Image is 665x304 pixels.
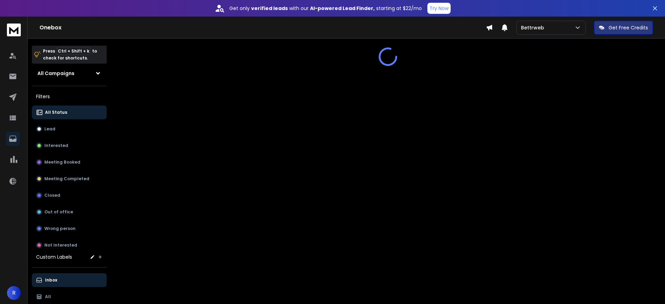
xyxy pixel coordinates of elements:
button: Lead [32,122,107,136]
button: Get Free Credits [594,21,653,35]
button: R [7,286,21,300]
h3: Filters [32,92,107,101]
p: Meeting Booked [44,159,80,165]
p: Bettrweb [521,24,547,31]
p: Lead [44,126,55,132]
p: Inbox [45,277,57,283]
img: logo [7,24,21,36]
button: Not Interested [32,238,107,252]
p: Meeting Completed [44,176,89,182]
p: Not Interested [44,242,77,248]
h1: All Campaigns [37,70,74,77]
strong: verified leads [251,5,288,12]
button: Interested [32,139,107,153]
button: All Status [32,105,107,119]
button: Meeting Booked [32,155,107,169]
p: Get only with our starting at $22/mo [229,5,422,12]
button: All [32,290,107,304]
p: Get Free Credits [609,24,648,31]
p: Try Now [429,5,449,12]
p: Wrong person [44,226,76,231]
p: Interested [44,143,68,148]
span: Ctrl + Shift + k [57,47,90,55]
button: Try Now [427,3,451,14]
p: Closed [44,193,60,198]
button: Wrong person [32,222,107,236]
p: Press to check for shortcuts. [43,48,97,62]
button: Meeting Completed [32,172,107,186]
button: Inbox [32,273,107,287]
h1: Onebox [39,24,486,32]
p: All Status [45,110,67,115]
button: Closed [32,188,107,202]
p: All [45,294,51,300]
button: All Campaigns [32,66,107,80]
button: Out of office [32,205,107,219]
strong: AI-powered Lead Finder, [310,5,375,12]
h3: Custom Labels [36,254,72,260]
p: Out of office [44,209,73,215]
